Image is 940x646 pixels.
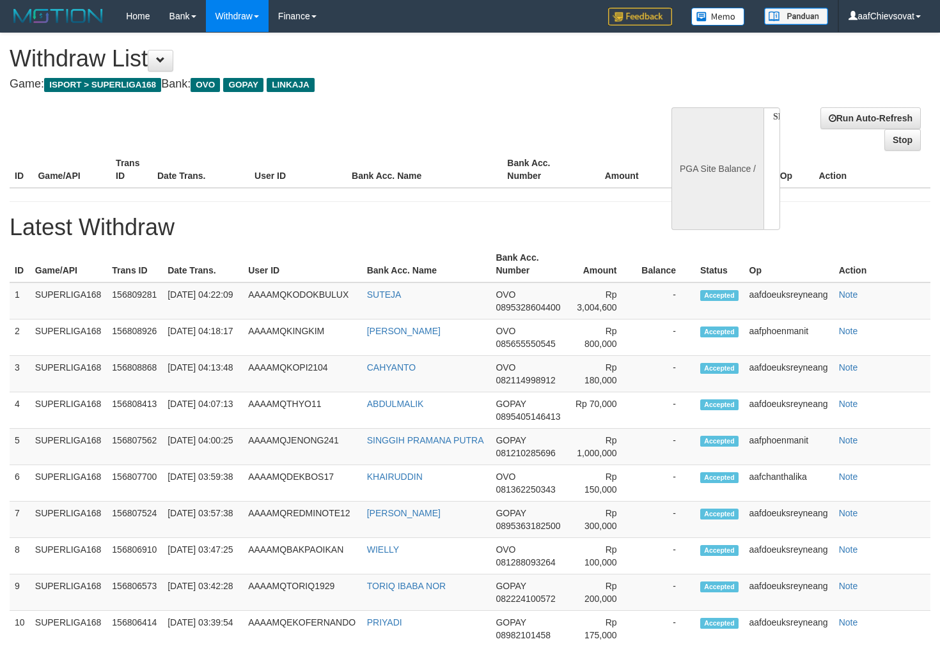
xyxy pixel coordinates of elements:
span: GOPAY [496,581,526,591]
span: 085655550545 [496,339,555,349]
span: GOPAY [496,617,526,627]
th: Bank Acc. Number [502,151,580,188]
td: [DATE] 04:00:25 [162,429,243,465]
a: SINGGIH PRAMANA PUTRA [367,435,484,445]
span: ISPORT > SUPERLIGA168 [44,78,161,92]
span: 08982101458 [496,630,551,640]
td: [DATE] 04:18:17 [162,319,243,356]
th: User ID [243,246,362,282]
td: 6 [10,465,30,502]
th: Bank Acc. Name [347,151,502,188]
span: OVO [496,472,515,482]
a: Note [839,472,858,482]
td: 156806573 [107,574,162,611]
td: 156807562 [107,429,162,465]
td: aafdoeuksreyneang [744,502,834,538]
td: 5 [10,429,30,465]
span: 082224100572 [496,594,555,604]
span: 081362250343 [496,484,555,495]
td: aafphoenmanit [744,319,834,356]
a: [PERSON_NAME] [367,326,441,336]
th: Action [813,151,930,188]
td: [DATE] 04:22:09 [162,282,243,319]
th: ID [10,151,33,188]
span: GOPAY [496,435,526,445]
td: [DATE] 03:42:28 [162,574,243,611]
td: 2 [10,319,30,356]
span: Accepted [700,581,739,592]
a: Note [839,581,858,591]
td: 156807700 [107,465,162,502]
td: AAAAMQBAKPAOIKAN [243,538,362,574]
td: 1 [10,282,30,319]
th: Game/API [30,246,107,282]
td: Rp 300,000 [567,502,636,538]
td: AAAAMQJENONG241 [243,429,362,465]
td: - [636,538,695,574]
span: Accepted [700,436,739,447]
th: Op [775,151,814,188]
span: OVO [496,544,515,555]
td: [DATE] 04:13:48 [162,356,243,392]
a: Note [839,544,858,555]
td: aafdoeuksreyneang [744,574,834,611]
td: Rp 800,000 [567,319,636,356]
h4: Game: Bank: [10,78,614,91]
td: Rp 3,004,600 [567,282,636,319]
span: LINKAJA [267,78,315,92]
a: Note [839,435,858,445]
td: aafdoeuksreyneang [744,538,834,574]
td: Rp 100,000 [567,538,636,574]
a: PRIYADI [367,617,402,627]
th: Status [695,246,744,282]
td: SUPERLIGA168 [30,574,107,611]
td: - [636,465,695,502]
h1: Withdraw List [10,46,614,72]
td: 8 [10,538,30,574]
td: SUPERLIGA168 [30,429,107,465]
td: 156809281 [107,282,162,319]
td: 7 [10,502,30,538]
img: MOTION_logo.png [10,6,107,26]
a: KHAIRUDDIN [367,472,423,482]
a: TORIQ IBABA NOR [367,581,446,591]
span: Accepted [700,290,739,301]
td: SUPERLIGA168 [30,538,107,574]
td: [DATE] 04:07:13 [162,392,243,429]
span: Accepted [700,509,739,519]
td: SUPERLIGA168 [30,465,107,502]
a: SUTEJA [367,289,402,300]
a: ABDULMALIK [367,399,424,409]
span: 0895363182500 [496,521,560,531]
td: [DATE] 03:47:25 [162,538,243,574]
td: Rp 1,000,000 [567,429,636,465]
a: [PERSON_NAME] [367,508,441,518]
span: OVO [191,78,220,92]
span: OVO [496,289,515,300]
a: WIELLY [367,544,399,555]
td: AAAAMQREDMINOTE12 [243,502,362,538]
a: Note [839,399,858,409]
a: CAHYANTO [367,362,416,373]
th: Action [834,246,930,282]
td: Rp 180,000 [567,356,636,392]
td: 156806910 [107,538,162,574]
td: aafchanthalika [744,465,834,502]
td: AAAAMQKINGKIM [243,319,362,356]
th: Trans ID [111,151,152,188]
th: Amount [567,246,636,282]
td: 156808868 [107,356,162,392]
td: SUPERLIGA168 [30,392,107,429]
td: 9 [10,574,30,611]
td: SUPERLIGA168 [30,319,107,356]
a: Note [839,362,858,373]
span: 0895405146413 [496,411,560,422]
td: SUPERLIGA168 [30,502,107,538]
span: OVO [496,326,515,336]
a: Note [839,326,858,336]
td: - [636,356,695,392]
span: Accepted [700,545,739,556]
td: - [636,319,695,356]
td: Rp 150,000 [567,465,636,502]
span: Accepted [700,472,739,483]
